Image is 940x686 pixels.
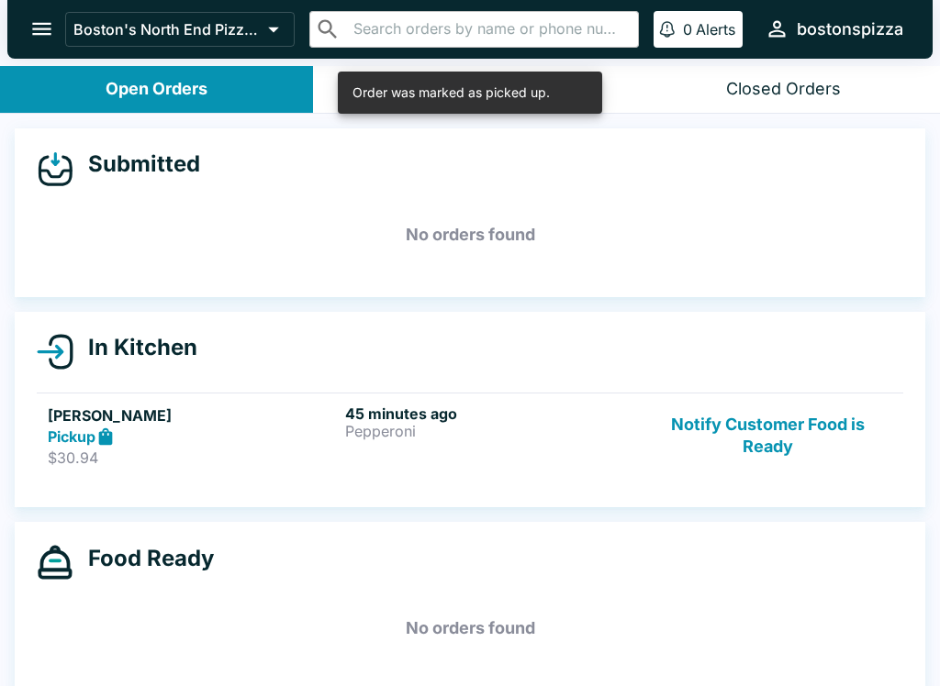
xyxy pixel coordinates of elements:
[683,20,692,39] p: 0
[696,20,735,39] p: Alerts
[726,79,841,100] div: Closed Orders
[37,202,903,268] h5: No orders found
[345,404,635,423] h6: 45 minutes ago
[65,12,295,47] button: Boston's North End Pizza Bakery
[48,404,338,426] h5: [PERSON_NAME]
[797,18,903,40] div: bostonspizza
[73,545,214,572] h4: Food Ready
[48,448,338,467] p: $30.94
[37,595,903,661] h5: No orders found
[37,393,903,479] a: [PERSON_NAME]Pickup$30.9445 minutes agoPepperoniNotify Customer Food is Ready
[48,427,95,446] strong: Pickup
[345,423,635,439] p: Pepperoni
[18,6,65,52] button: open drawer
[757,9,911,49] button: bostonspizza
[73,150,200,178] h4: Submitted
[106,79,207,100] div: Open Orders
[643,404,892,468] button: Notify Customer Food is Ready
[352,77,550,108] div: Order was marked as picked up.
[73,20,261,39] p: Boston's North End Pizza Bakery
[73,334,197,361] h4: In Kitchen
